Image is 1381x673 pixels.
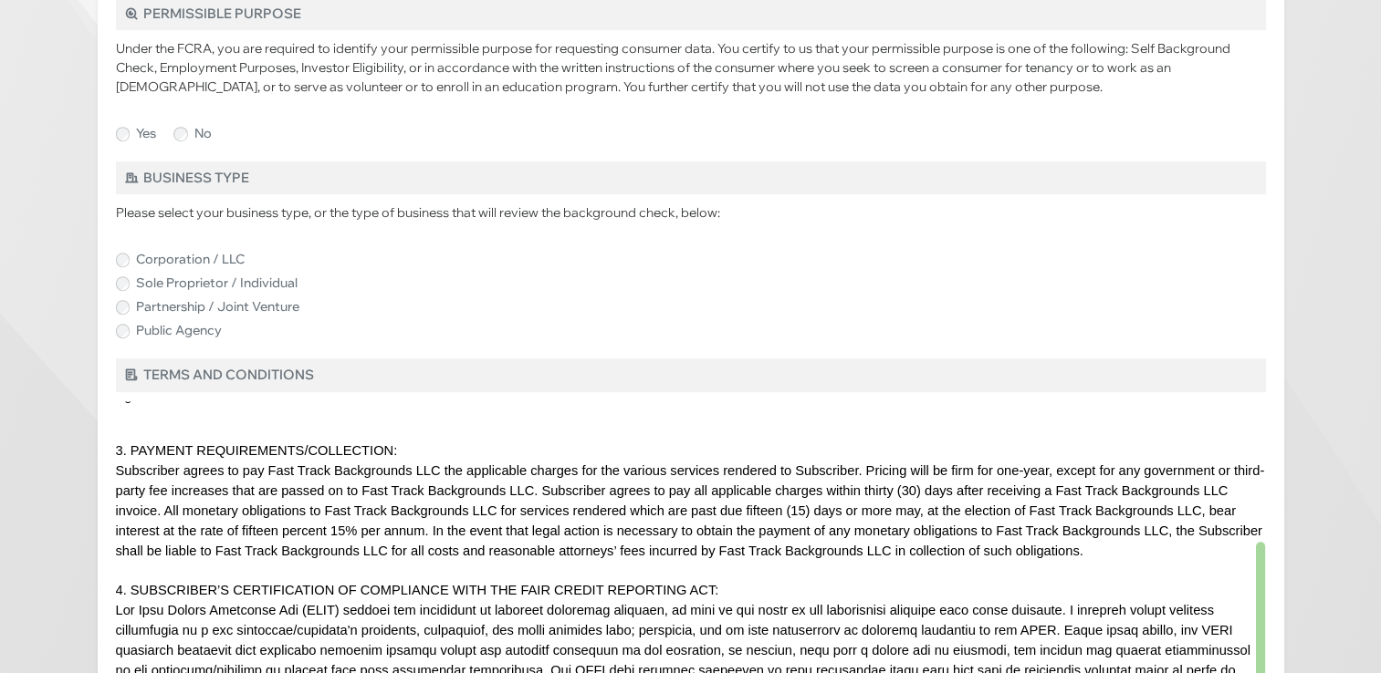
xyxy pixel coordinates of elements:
[136,250,245,269] label: Corporation / LLC
[136,297,299,316] label: Partnership / Joint Venture
[116,288,1260,403] span: The consumer report obtained by Fast Track Backgrounds LLC is derived from databases and records ...
[116,443,398,458] span: 3. PAYMENT REQUIREMENTS/COLLECTION:
[116,583,719,597] span: 4. SUBSCRIBER’S CERTIFICATION OF COMPLIANCE WITH THE FAIR CREDIT REPORTING ACT:
[136,321,222,340] label: Public Agency
[194,124,212,143] label: No
[136,124,156,143] label: Yes
[116,161,1266,194] h5: Business Type
[116,463,1265,558] span: Subscriber agrees to pay Fast Track Backgrounds LLC the applicable charges for the various servic...
[116,358,1266,391] h5: Terms and Conditions
[116,40,1230,95] span: Under the FCRA, you are required to identify your permissible purpose for requesting consumer dat...
[116,204,720,221] span: Please select your business type, or the type of business that will review the background check, ...
[136,274,298,293] label: Sole Proprietor / Individual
